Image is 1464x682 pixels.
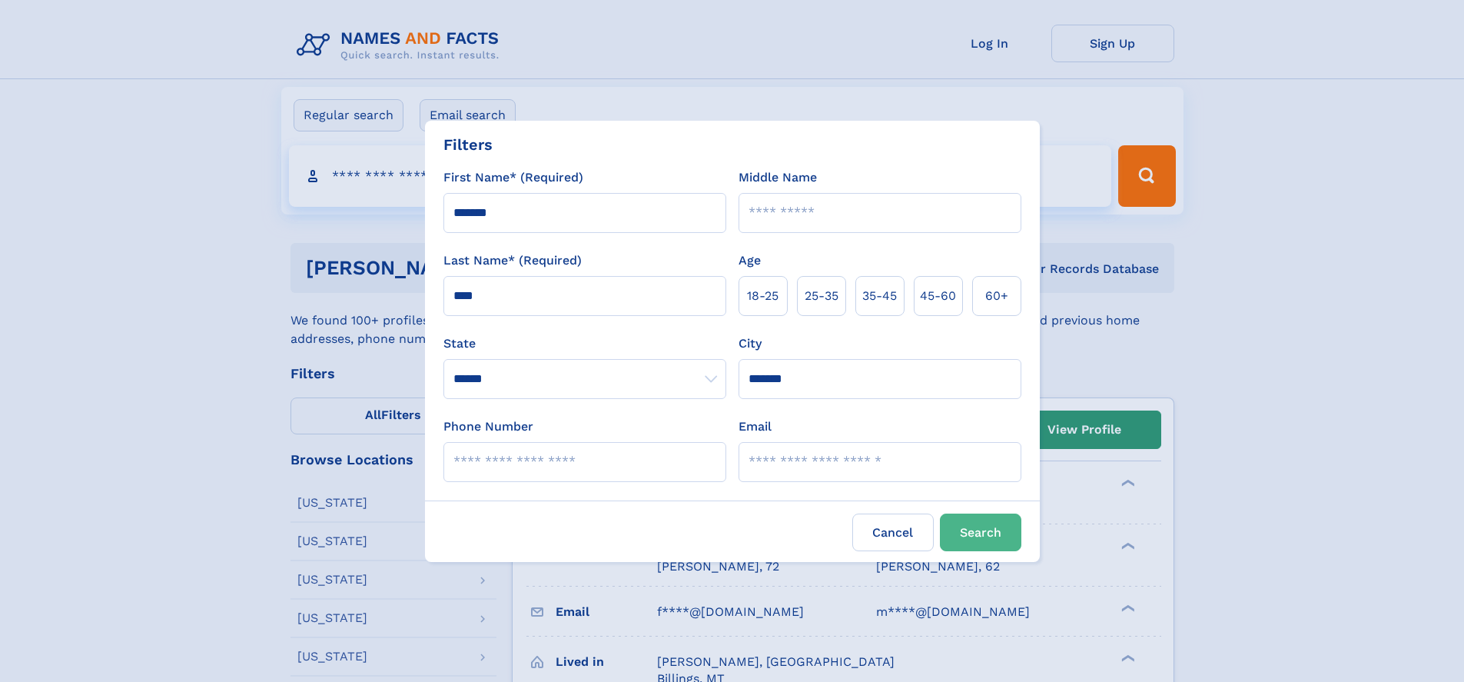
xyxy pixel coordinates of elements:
[862,287,897,305] span: 35‑45
[739,418,772,436] label: Email
[443,133,493,156] div: Filters
[443,334,726,353] label: State
[920,287,956,305] span: 45‑60
[739,251,761,270] label: Age
[985,287,1008,305] span: 60+
[747,287,778,305] span: 18‑25
[443,251,582,270] label: Last Name* (Required)
[443,168,583,187] label: First Name* (Required)
[443,418,533,436] label: Phone Number
[940,514,1021,551] button: Search
[852,514,934,551] label: Cancel
[805,287,838,305] span: 25‑35
[739,168,817,187] label: Middle Name
[739,334,762,353] label: City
